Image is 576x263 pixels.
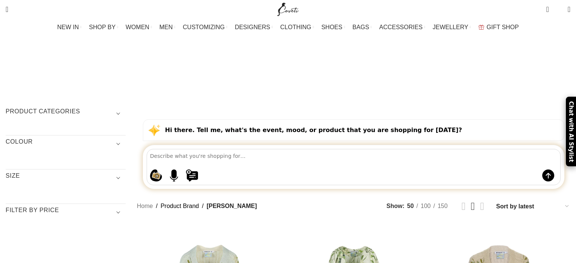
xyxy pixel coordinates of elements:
a: ACCESSORIES [379,20,425,35]
h3: Filter by price [6,206,126,219]
span: 0 [547,4,552,9]
a: 0 [542,2,552,17]
a: SHOP BY [89,20,118,35]
a: BAGS [352,20,372,35]
a: DESIGNERS [235,20,273,35]
span: WOMEN [126,24,149,31]
a: NEW IN [57,20,82,35]
a: Search [2,2,12,17]
img: GiftBag [478,25,484,30]
a: JEWELLERY [433,20,471,35]
a: CLOTHING [280,20,314,35]
a: CUSTOMIZING [183,20,228,35]
span: CLOTHING [280,24,311,31]
span: CUSTOMIZING [183,24,225,31]
div: My Wishlist [555,2,562,17]
span: 0 [556,7,562,13]
span: ACCESSORIES [379,24,423,31]
a: SHOES [321,20,345,35]
span: JEWELLERY [433,24,468,31]
a: MEN [159,20,175,35]
h3: SIZE [6,172,126,184]
span: NEW IN [57,24,79,31]
span: SHOES [321,24,342,31]
a: Site logo [276,6,301,12]
h3: COLOUR [6,138,126,150]
span: DESIGNERS [235,24,270,31]
h3: Product categories [6,107,126,120]
span: SHOP BY [89,24,115,31]
span: MEN [159,24,173,31]
a: WOMEN [126,20,152,35]
div: Main navigation [2,20,574,35]
span: BAGS [352,24,369,31]
span: GIFT SHOP [487,24,519,31]
a: GIFT SHOP [478,20,519,35]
